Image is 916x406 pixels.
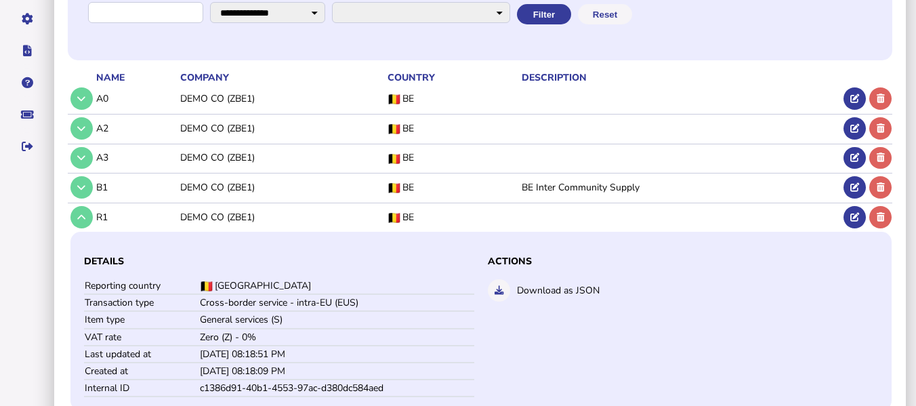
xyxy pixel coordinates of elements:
[70,117,93,140] button: Tax code details
[388,183,401,193] img: BE flag
[178,85,384,113] td: DEMO CO (ZBE1)
[13,132,41,161] button: Sign out
[13,37,41,65] button: Developer hub links
[13,5,41,33] button: Manage settings
[869,176,892,199] button: Delete tax code
[388,213,401,223] img: BE flag
[178,114,384,142] td: DEMO CO (ZBE1)
[869,147,892,169] button: Delete tax code
[869,87,892,110] button: Delete tax code
[388,151,519,164] div: BE
[84,277,199,294] td: Reporting country
[178,144,384,171] td: DEMO CO (ZBE1)
[517,284,878,297] div: Download as JSON
[388,94,401,104] img: BE flag
[578,4,632,24] button: Reset
[84,255,474,268] h3: Details
[388,211,519,224] div: BE
[388,124,401,134] img: BE flag
[93,174,178,201] td: B1
[70,176,93,199] button: Tax code details
[519,70,841,85] th: Description
[93,203,178,231] td: R1
[84,346,199,363] td: Last updated at
[199,329,474,346] td: Zero (Z) - 0%
[488,255,878,268] h3: Actions
[13,68,41,97] button: Help pages
[93,85,178,113] td: A0
[93,144,178,171] td: A3
[199,311,474,328] td: General services (S)
[388,71,519,84] div: Country
[844,206,866,228] button: Edit tax code
[844,176,866,199] button: Edit tax code
[199,380,474,397] td: c1386d91-40b1-4553-97ac-d380dc584aed
[84,311,199,328] td: Item type
[199,346,474,363] td: [DATE] 08:18:51 PM
[388,122,519,135] div: BE
[517,4,571,24] button: Filter
[488,279,510,302] button: Export tax code in JSON format
[70,206,93,228] button: Tax code details
[13,100,41,129] button: Raise a support ticket
[519,174,841,201] td: BE Inter Community Supply
[178,174,384,201] td: DEMO CO (ZBE1)
[844,87,866,110] button: Edit tax code
[869,206,892,228] button: Delete tax code
[84,380,199,397] td: Internal ID
[199,363,474,380] td: [DATE] 08:18:09 PM
[199,277,474,294] td: [GEOGRAPHIC_DATA]
[178,203,384,231] td: DEMO CO (ZBE1)
[844,147,866,169] button: Edit tax code
[388,92,519,105] div: BE
[84,329,199,346] td: VAT rate
[84,294,199,311] td: Transaction type
[178,70,384,85] th: Company
[388,181,519,194] div: BE
[84,363,199,380] td: Created at
[388,154,401,164] img: BE flag
[93,114,178,142] td: A2
[70,87,93,110] button: Tax code details
[199,294,474,311] td: Cross-border service - intra-EU (EUS)
[93,70,178,85] th: Name
[844,117,866,140] button: Edit tax code
[70,147,93,169] button: Tax code details
[869,117,892,140] button: Delete tax code
[200,281,213,291] img: BE flag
